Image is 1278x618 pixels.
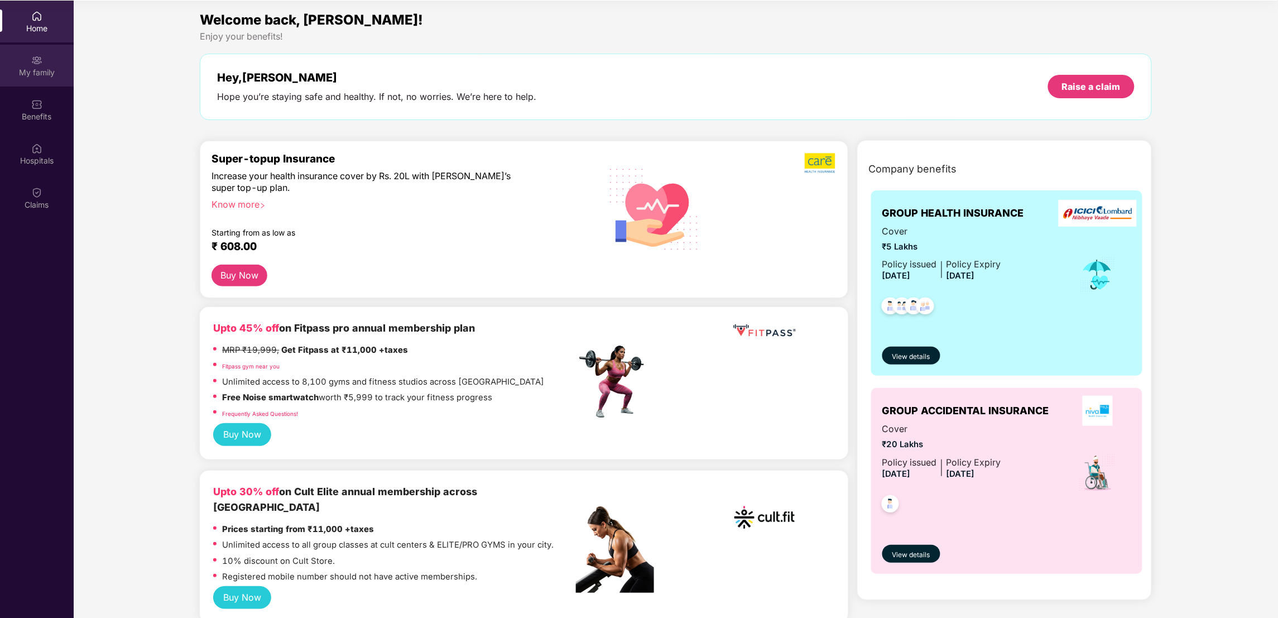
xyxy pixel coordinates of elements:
[281,345,408,355] strong: Get Fitpass at ₹11,000 +taxes
[601,154,708,262] img: svg+xml;base64,PHN2ZyB4bWxucz0iaHR0cDovL3d3dy53My5vcmcvMjAwMC9zdmciIHhtbG5zOnhsaW5rPSJodHRwOi8vd3...
[212,240,565,253] div: ₹ 608.00
[222,571,477,583] p: Registered mobile number should not have active memberships.
[200,12,423,28] span: Welcome back, [PERSON_NAME]!
[222,345,279,355] del: MRP ₹19,999,
[877,492,904,519] img: svg+xml;base64,PHN2ZyB4bWxucz0iaHR0cDovL3d3dy53My5vcmcvMjAwMC9zdmciIHdpZHRoPSI0OC45NDMiIGhlaWdodD...
[882,438,1001,451] span: ₹20 Lakhs
[217,91,536,103] div: Hope you’re staying safe and healthy. If not, no worries. We’re here to help.
[912,294,939,322] img: svg+xml;base64,PHN2ZyB4bWxucz0iaHR0cDovL3d3dy53My5vcmcvMjAwMC9zdmciIHdpZHRoPSI0OC45NDMiIGhlaWdodD...
[213,322,475,334] b: on Fitpass pro annual membership plan
[576,343,654,421] img: fpp.png
[947,271,975,281] span: [DATE]
[731,320,798,341] img: fppp.png
[892,550,930,560] span: View details
[222,392,319,403] strong: Free Noise smartwatch
[222,410,298,417] a: Frequently Asked Questions!
[260,203,266,209] span: right
[882,423,1001,437] span: Cover
[212,265,267,286] button: Buy Now
[31,55,42,66] img: svg+xml;base64,PHN2ZyB3aWR0aD0iMjAiIGhlaWdodD0iMjAiIHZpZXdCb3g9IjAgMCAyMCAyMCIgZmlsbD0ibm9uZSIgeG...
[222,391,492,404] p: worth ₹5,999 to track your fitness progress
[892,352,930,362] span: View details
[882,271,911,281] span: [DATE]
[900,294,928,322] img: svg+xml;base64,PHN2ZyB4bWxucz0iaHR0cDovL3d3dy53My5vcmcvMjAwMC9zdmciIHdpZHRoPSI0OC45NDMiIGhlaWdodD...
[217,71,536,84] div: Hey, [PERSON_NAME]
[222,555,335,568] p: 10% discount on Cult Store.
[1078,453,1117,492] img: icon
[31,99,42,110] img: svg+xml;base64,PHN2ZyBpZD0iQmVuZWZpdHMiIHhtbG5zPSJodHRwOi8vd3d3LnczLm9yZy8yMDAwL3N2ZyIgd2lkdGg9Ij...
[222,524,374,534] strong: Prices starting from ₹11,000 +taxes
[213,322,279,334] b: Upto 45% off
[213,486,477,513] b: on Cult Elite annual membership across [GEOGRAPHIC_DATA]
[1079,256,1116,293] img: icon
[213,486,279,497] b: Upto 30% off
[222,376,544,389] p: Unlimited access to 8,100 gyms and fitness studios across [GEOGRAPHIC_DATA]
[947,258,1001,272] div: Policy Expiry
[888,294,916,322] img: svg+xml;base64,PHN2ZyB4bWxucz0iaHR0cDovL3d3dy53My5vcmcvMjAwMC9zdmciIHdpZHRoPSI0OC45MTUiIGhlaWdodD...
[947,456,1001,470] div: Policy Expiry
[212,199,569,207] div: Know more
[869,161,957,177] span: Company benefits
[882,347,940,365] button: View details
[1059,200,1137,227] img: insurerLogo
[882,205,1024,221] span: GROUP HEALTH INSURANCE
[212,170,528,194] div: Increase your health insurance cover by Rs. 20L with [PERSON_NAME]’s super top-up plan.
[31,143,42,154] img: svg+xml;base64,PHN2ZyBpZD0iSG9zcGl0YWxzIiB4bWxucz0iaHR0cDovL3d3dy53My5vcmcvMjAwMC9zdmciIHdpZHRoPS...
[31,11,42,22] img: svg+xml;base64,PHN2ZyBpZD0iSG9tZSIgeG1sbnM9Imh0dHA6Ly93d3cudzMub3JnLzIwMDAvc3ZnIiB3aWR0aD0iMjAiIG...
[882,225,1001,239] span: Cover
[212,228,529,236] div: Starting from as low as
[1083,396,1113,426] img: insurerLogo
[222,363,280,370] a: Fitpass gym near you
[882,258,937,272] div: Policy issued
[877,294,904,322] img: svg+xml;base64,PHN2ZyB4bWxucz0iaHR0cDovL3d3dy53My5vcmcvMjAwMC9zdmciIHdpZHRoPSI0OC45NDMiIGhlaWdodD...
[882,469,911,479] span: [DATE]
[805,152,837,174] img: b5dec4f62d2307b9de63beb79f102df3.png
[576,506,654,593] img: pc2.png
[213,586,271,609] button: Buy Now
[947,469,975,479] span: [DATE]
[31,187,42,198] img: svg+xml;base64,PHN2ZyBpZD0iQ2xhaW0iIHhtbG5zPSJodHRwOi8vd3d3LnczLm9yZy8yMDAwL3N2ZyIgd2lkdGg9IjIwIi...
[212,152,576,165] div: Super-topup Insurance
[222,539,554,552] p: Unlimited access to all group classes at cult centers & ELITE/PRO GYMS in your city.
[1062,80,1121,93] div: Raise a claim
[731,484,798,551] img: cult.png
[882,403,1049,419] span: GROUP ACCIDENTAL INSURANCE
[882,241,1001,253] span: ₹5 Lakhs
[882,456,937,470] div: Policy issued
[213,423,271,446] button: Buy Now
[200,31,1151,42] div: Enjoy your benefits!
[882,545,940,563] button: View details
